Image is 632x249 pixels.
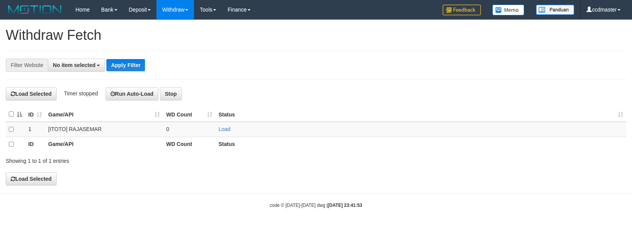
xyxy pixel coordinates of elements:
th: ID [25,137,45,152]
div: Showing 1 to 1 of 1 entries [6,154,257,165]
img: Button%20Memo.svg [492,5,524,15]
th: Game/API: activate to sort column ascending [45,107,163,122]
th: Status [215,137,626,152]
td: 1 [25,122,45,137]
h1: Withdraw Fetch [6,28,626,43]
div: Filter Website [6,59,48,72]
th: Status: activate to sort column ascending [215,107,626,122]
img: panduan.png [536,5,574,15]
th: WD Count [163,137,215,152]
strong: [DATE] 23:41:53 [328,203,362,208]
th: ID: activate to sort column ascending [25,107,45,122]
button: No item selected [48,59,105,72]
th: WD Count: activate to sort column ascending [163,107,215,122]
td: [ITOTO] RAJASEMAR [45,122,163,137]
th: Game/API [45,137,163,152]
span: Timer stopped [64,90,98,97]
button: Run Auto-Load [106,87,159,100]
small: code © [DATE]-[DATE] dwg | [270,203,362,208]
button: Load Selected [6,172,57,185]
img: MOTION_logo.png [6,4,64,15]
span: No item selected [53,62,95,68]
span: 0 [166,126,169,132]
a: Load [218,126,230,132]
img: Feedback.jpg [443,5,481,15]
button: Apply Filter [106,59,145,71]
button: Stop [160,87,182,100]
button: Load Selected [6,87,57,100]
